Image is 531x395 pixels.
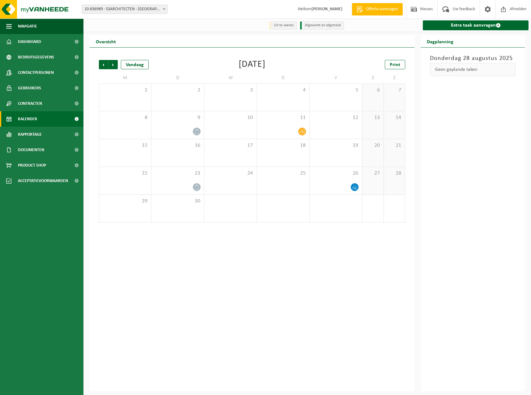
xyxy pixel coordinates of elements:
[421,35,460,47] h2: Dagplanning
[364,6,400,12] span: Offerte aanvragen
[18,158,46,173] span: Product Shop
[387,87,402,94] span: 7
[365,170,380,177] span: 27
[310,72,362,83] td: V
[102,142,148,149] span: 15
[430,63,516,76] div: Geen geplande taken
[121,60,149,69] div: Vandaag
[102,114,148,121] span: 8
[385,60,405,69] a: Print
[207,142,253,149] span: 17
[204,72,257,83] td: W
[207,114,253,121] span: 10
[18,96,42,111] span: Contracten
[387,114,402,121] span: 14
[155,198,201,205] span: 30
[387,170,402,177] span: 28
[260,87,306,94] span: 4
[390,62,400,67] span: Print
[313,114,359,121] span: 12
[207,170,253,177] span: 24
[155,170,201,177] span: 23
[18,142,44,158] span: Documenten
[313,87,359,94] span: 5
[102,170,148,177] span: 22
[102,87,148,94] span: 1
[312,7,342,11] strong: [PERSON_NAME]
[90,35,122,47] h2: Overzicht
[313,142,359,149] span: 19
[155,142,201,149] span: 16
[151,72,204,83] td: D
[155,114,201,121] span: 9
[18,49,54,65] span: Bedrijfsgegevens
[352,3,403,15] a: Offerte aanvragen
[260,142,306,149] span: 18
[18,19,37,34] span: Navigatie
[18,34,41,49] span: Dashboard
[18,80,41,96] span: Gebruikers
[82,5,167,14] span: 10-836989 - S3ARCHITECTEN - MECHELEN
[300,21,344,30] li: Afgewerkt en afgemeld
[260,114,306,121] span: 11
[99,72,151,83] td: M
[99,60,108,69] span: Vorige
[387,142,402,149] span: 21
[18,127,42,142] span: Rapportage
[108,60,118,69] span: Volgende
[18,111,37,127] span: Kalender
[207,87,253,94] span: 3
[102,198,148,205] span: 29
[257,72,309,83] td: D
[365,114,380,121] span: 13
[260,170,306,177] span: 25
[313,170,359,177] span: 26
[430,54,516,63] h3: Donderdag 28 augustus 2025
[362,72,384,83] td: Z
[365,87,380,94] span: 6
[18,173,68,189] span: Acceptatievoorwaarden
[365,142,380,149] span: 20
[384,72,405,83] td: Z
[155,87,201,94] span: 2
[269,21,297,30] li: Uit te voeren
[239,60,265,69] div: [DATE]
[423,20,529,30] a: Extra taak aanvragen
[18,65,54,80] span: Contactpersonen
